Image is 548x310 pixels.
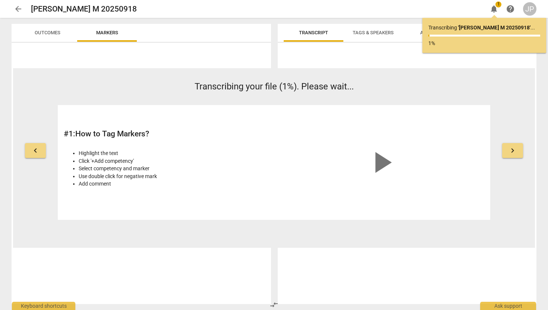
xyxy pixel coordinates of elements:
[96,30,118,35] span: Markers
[14,4,23,13] span: arrow_back
[35,30,60,35] span: Outcomes
[79,157,270,165] li: Click '+Add competency'
[353,30,394,35] span: Tags & Speakers
[506,4,515,13] span: help
[195,81,354,92] span: Transcribing your file (1%). Please wait...
[428,24,540,32] p: Transcribing ...
[523,2,536,16] button: JP
[270,300,278,309] span: compare_arrows
[508,146,517,155] span: keyboard_arrow_right
[458,25,530,31] b: ' [PERSON_NAME] M 20250918 '
[79,165,270,173] li: Select competency and marker
[504,2,517,16] a: Help
[79,149,270,157] li: Highlight the text
[79,173,270,180] li: Use double click for negative mark
[31,146,40,155] span: keyboard_arrow_left
[31,4,137,14] h2: [PERSON_NAME] M 20250918
[12,302,75,310] div: Keyboard shortcuts
[495,1,501,7] span: 1
[64,129,270,139] h2: # 1 : How to Tag Markers?
[428,39,540,47] p: 1%
[489,4,498,13] span: notifications
[79,180,270,188] li: Add comment
[420,30,445,35] span: Analytics
[487,2,501,16] button: Notifications
[299,30,328,35] span: Transcript
[363,145,399,180] span: play_arrow
[480,302,536,310] div: Ask support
